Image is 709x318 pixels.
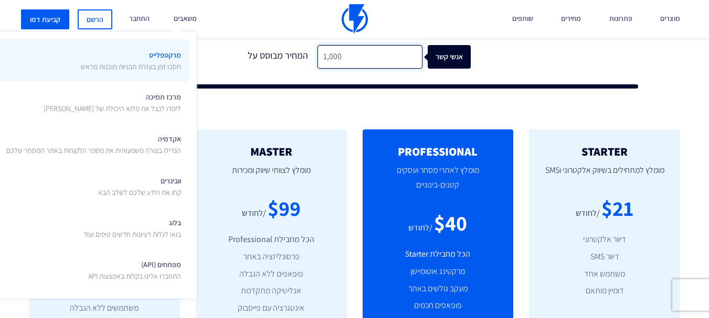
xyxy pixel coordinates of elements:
p: מומלץ לצוותי שיווק ומכירות [211,158,331,193]
span: בלוג [83,215,181,239]
span: מרכז תמיכה [44,89,181,114]
p: חסכו זמן בעזרת תבניות מוכנות מראש [81,61,181,72]
div: $99 [268,193,301,223]
li: משתמש אחד [545,268,664,280]
p: הגדילו בצורה משמעותית את מספר הלקוחות באתר המסחר שלכם [6,145,181,156]
h2: STARTER [545,145,664,158]
li: דיוור SMS [545,251,664,263]
span: אקדמיה [6,131,181,156]
span: וובינרים [98,173,181,198]
li: פרסונליזציה באתר [211,251,331,263]
h2: PROFESSIONAL [378,145,498,158]
div: $21 [601,193,633,223]
span: מרקטפלייס [81,47,181,72]
p: מומלץ לאתרי מסחר ועסקים קטנים-בינוניים [378,158,498,208]
li: מרקטינג אוטומיישן [378,266,498,278]
div: $40 [434,208,467,238]
p: התחברו אלינו בקלות באמצעות API [88,271,181,281]
li: אנליטיקה מתקדמת [211,285,331,297]
div: /לחודש [242,207,266,220]
p: בואו לגלות רעיונות חדשים טיפים ועוד [83,229,181,239]
a: הרשם [78,9,112,29]
li: דומיין מותאם [545,285,664,297]
p: לימדו לנצל את מלוא היכולת של [PERSON_NAME] [44,103,181,114]
li: פופאפים חכמים [378,300,498,312]
li: מעקב גולשים באתר [378,283,498,295]
li: דיוור אלקטרוני [545,234,664,246]
span: מפתחים (API) [88,257,181,281]
a: קביעת דמו [21,9,69,29]
p: מומלץ למתחילים בשיווק אלקטרוני וSMS [545,158,664,193]
li: משתמשים ללא הגבלה [45,302,164,314]
div: /לחודש [576,207,600,220]
div: /לחודש [408,222,432,234]
p: קחו את הידע שלכם לשלב הבא [98,187,181,198]
li: הכל מחבילת Starter [378,248,498,260]
li: פופאפים ללא הגבלה [211,268,331,280]
h2: MASTER [211,145,331,158]
li: אינטגרציה עם פייסבוק [211,302,331,314]
li: הכל מחבילת Professional [211,234,331,246]
div: המחיר מבוסס על [239,45,318,69]
div: אנשי קשר [436,45,479,69]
